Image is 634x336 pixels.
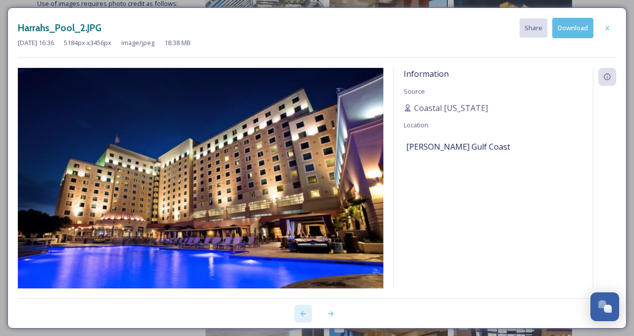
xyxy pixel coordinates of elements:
[18,38,54,48] span: [DATE] 16:36
[121,38,155,48] span: image/jpeg
[406,141,510,153] span: [PERSON_NAME] Gulf Coast
[414,102,488,114] span: Coastal [US_STATE]
[404,68,449,79] span: Information
[18,68,383,312] img: d2cc5656-ddf5-4b6e-a169-a0ecbae74375.jpg
[590,292,619,321] button: Open Chat
[404,87,425,96] span: Source
[404,120,428,129] span: Location
[18,21,102,35] h3: Harrahs_Pool_2.JPG
[64,38,111,48] span: 5184 px x 3456 px
[552,18,593,38] button: Download
[164,38,191,48] span: 18.38 MB
[520,18,547,38] button: Share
